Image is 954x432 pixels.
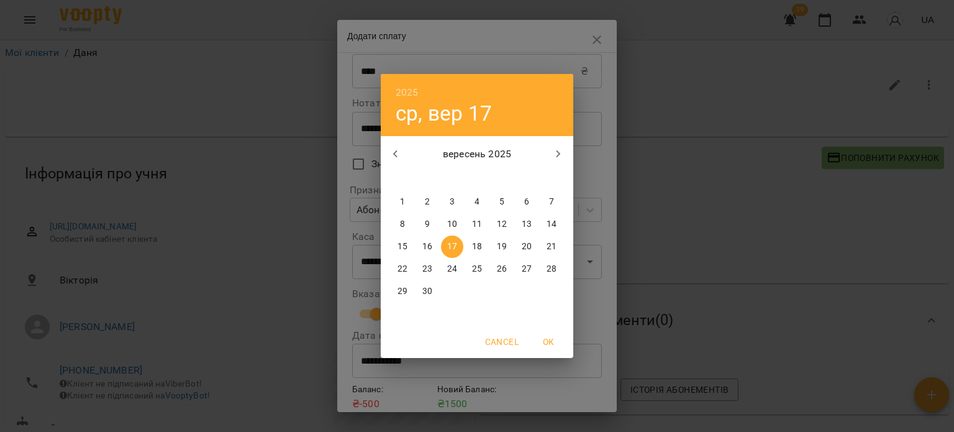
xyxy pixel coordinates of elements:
[400,196,405,208] p: 1
[491,172,513,185] span: пт
[466,172,488,185] span: чт
[524,196,529,208] p: 6
[391,213,414,236] button: 8
[416,213,438,236] button: 9
[447,218,457,231] p: 10
[516,191,538,213] button: 6
[540,191,563,213] button: 7
[425,196,430,208] p: 2
[522,263,532,275] p: 27
[534,334,563,349] span: OK
[549,196,554,208] p: 7
[422,285,432,298] p: 30
[547,263,556,275] p: 28
[540,172,563,185] span: нд
[396,84,419,101] button: 2025
[416,258,438,280] button: 23
[529,331,568,353] button: OK
[466,236,488,258] button: 18
[522,218,532,231] p: 13
[391,191,414,213] button: 1
[497,241,507,253] p: 19
[491,213,513,236] button: 12
[475,196,479,208] p: 4
[441,191,463,213] button: 3
[441,172,463,185] span: ср
[466,213,488,236] button: 11
[396,101,492,126] button: ср, вер 17
[516,258,538,280] button: 27
[540,213,563,236] button: 14
[472,241,482,253] p: 18
[391,172,414,185] span: пн
[416,280,438,303] button: 30
[485,334,519,349] span: Cancel
[447,241,457,253] p: 17
[447,263,457,275] p: 24
[416,172,438,185] span: вт
[497,263,507,275] p: 26
[397,263,407,275] p: 22
[400,218,405,231] p: 8
[516,213,538,236] button: 13
[499,196,504,208] p: 5
[491,258,513,280] button: 26
[416,191,438,213] button: 2
[472,218,482,231] p: 11
[547,241,556,253] p: 21
[397,285,407,298] p: 29
[540,258,563,280] button: 28
[497,218,507,231] p: 12
[540,236,563,258] button: 21
[391,280,414,303] button: 29
[425,218,430,231] p: 9
[522,241,532,253] p: 20
[480,331,524,353] button: Cancel
[466,191,488,213] button: 4
[516,236,538,258] button: 20
[416,236,438,258] button: 16
[491,191,513,213] button: 5
[441,236,463,258] button: 17
[411,147,544,162] p: вересень 2025
[491,236,513,258] button: 19
[472,263,482,275] p: 25
[422,241,432,253] p: 16
[450,196,455,208] p: 3
[441,258,463,280] button: 24
[422,263,432,275] p: 23
[397,241,407,253] p: 15
[466,258,488,280] button: 25
[441,213,463,236] button: 10
[391,258,414,280] button: 22
[516,172,538,185] span: сб
[391,236,414,258] button: 15
[547,218,556,231] p: 14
